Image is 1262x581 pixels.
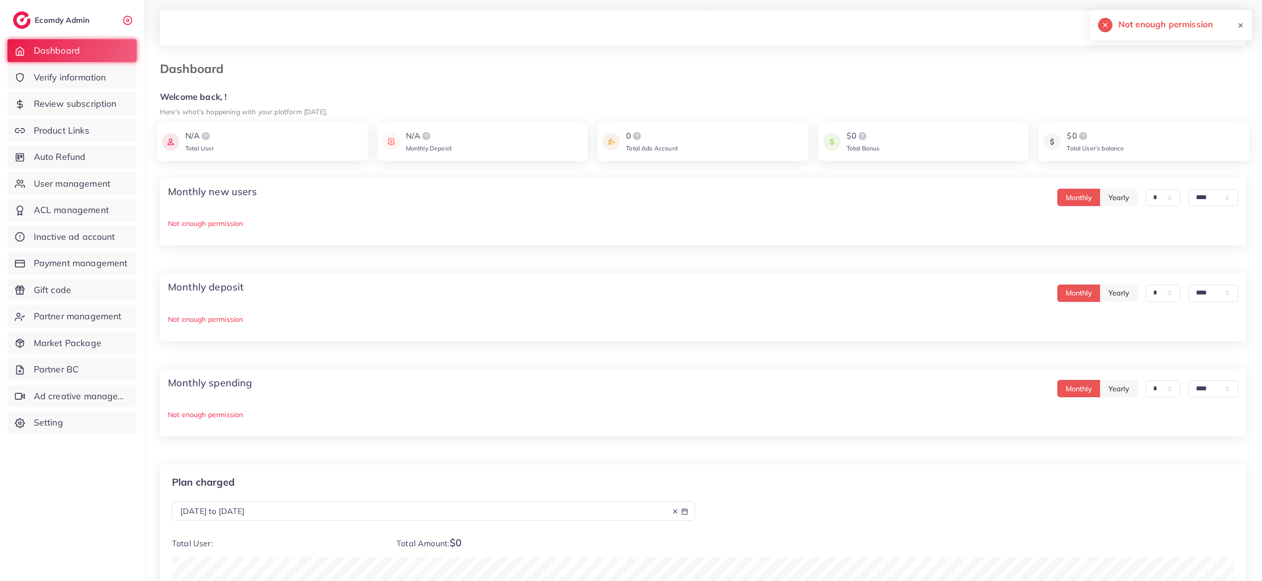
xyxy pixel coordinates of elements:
[34,337,101,350] span: Market Package
[34,363,79,376] span: Partner BC
[34,416,63,429] span: Setting
[34,177,110,190] span: User management
[1043,130,1061,153] img: icon payment
[160,92,1246,102] h5: Welcome back, !
[172,537,381,549] p: Total User:
[180,506,245,516] span: [DATE] to [DATE]
[7,119,137,142] a: Product Links
[7,332,137,355] a: Market Package
[1067,145,1124,152] span: Total User’s balance
[160,62,232,76] h3: Dashboard
[1057,189,1101,206] button: Monthly
[34,97,117,110] span: Review subscription
[168,377,252,389] h4: Monthly spending
[1100,285,1138,302] button: Yearly
[631,130,643,142] img: logo
[34,390,129,403] span: Ad creative management
[7,358,137,381] a: Partner BC
[162,130,179,153] img: icon payment
[383,130,400,153] img: icon payment
[168,218,1238,229] p: Not enough permission
[160,107,327,116] small: Here's what's happening with your platform [DATE].
[7,39,137,62] a: Dashboard
[200,130,212,142] img: logo
[168,186,257,198] h4: Monthly new users
[34,310,122,323] span: Partner management
[847,145,880,152] span: Total Bonus
[603,130,620,153] img: icon payment
[7,385,137,408] a: Ad creative management
[185,130,214,142] div: N/A
[396,537,695,549] p: Total Amount:
[1100,380,1138,397] button: Yearly
[7,145,137,168] a: Auto Refund
[626,130,678,142] div: 0
[34,44,80,57] span: Dashboard
[7,252,137,275] a: Payment management
[7,172,137,195] a: User management
[13,11,31,29] img: logo
[185,145,214,152] span: Total User
[34,230,115,243] span: Inactive ad account
[420,130,432,142] img: logo
[7,411,137,434] a: Setting
[7,305,137,328] a: Partner management
[7,92,137,115] a: Review subscription
[34,71,106,84] span: Verify information
[450,536,462,549] span: $0
[168,409,1238,421] p: Not enough permission
[406,145,452,152] span: Monthly Deposit
[168,281,243,293] h4: Monthly deposit
[34,124,89,137] span: Product Links
[626,145,678,152] span: Total Ads Account
[1077,130,1089,142] img: logo
[847,130,880,142] div: $0
[34,150,86,163] span: Auto Refund
[1118,18,1213,31] h5: Not enough permission
[823,130,841,153] img: icon payment
[35,15,92,25] h2: Ecomdy Admin
[857,130,868,142] img: logo
[406,130,452,142] div: N/A
[1057,285,1101,302] button: Monthly
[34,257,128,270] span: Payment management
[13,11,92,29] a: logoEcomdy Admin
[1067,130,1124,142] div: $0
[34,204,109,217] span: ACL management
[7,225,137,248] a: Inactive ad account
[7,279,137,301] a: Gift code
[7,66,137,89] a: Verify information
[1057,380,1101,397] button: Monthly
[168,313,1238,325] p: Not enough permission
[34,284,71,296] span: Gift code
[7,199,137,221] a: ACL management
[1100,189,1138,206] button: Yearly
[172,476,695,488] p: Plan charged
